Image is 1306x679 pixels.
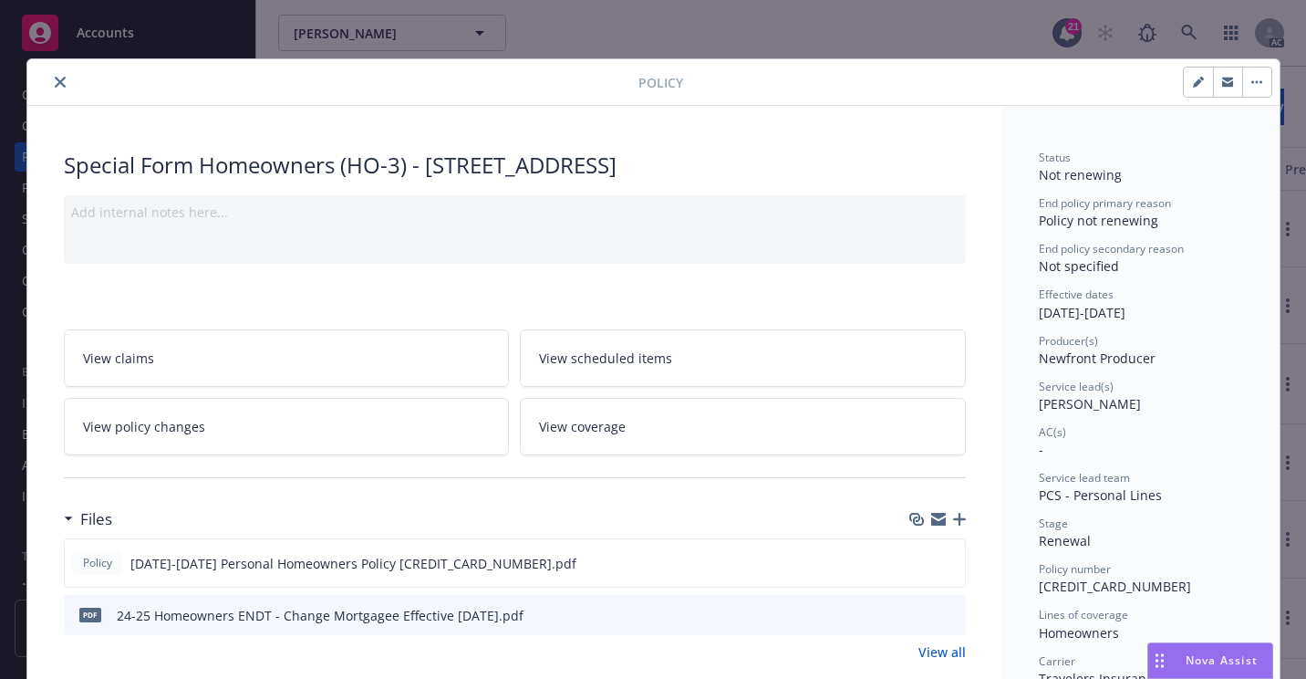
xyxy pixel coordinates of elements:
span: Nova Assist [1186,653,1258,668]
span: Policy number [1039,561,1111,577]
a: View all [918,642,966,662]
span: End policy secondary reason [1039,241,1184,256]
div: Special Form Homeowners (HO-3) - [STREET_ADDRESS] [64,150,966,181]
div: 24-25 Homeowners ENDT - Change Mortgagee Effective [DATE].pdf [117,606,523,625]
span: Producer(s) [1039,333,1098,349]
div: [DATE] - [DATE] [1039,287,1243,321]
button: Nova Assist [1147,642,1273,679]
span: Stage [1039,516,1068,531]
button: download file [913,606,928,625]
span: Service lead team [1039,470,1130,486]
button: close [49,71,71,93]
div: Files [64,507,112,531]
span: Effective dates [1039,287,1114,302]
span: Policy [638,73,683,92]
span: PCS - Personal Lines [1039,486,1162,504]
a: View coverage [520,398,966,455]
span: Homeowners [1039,624,1119,642]
a: View claims [64,329,510,387]
span: View claims [83,349,154,368]
span: Carrier [1039,653,1075,669]
span: - [1039,441,1043,458]
h3: Files [80,507,112,531]
button: preview file [942,606,959,625]
button: download file [912,554,927,573]
span: [CREDIT_CARD_NUMBER] [1039,578,1191,595]
span: Service lead(s) [1039,379,1114,394]
span: End policy primary reason [1039,195,1171,211]
div: Add internal notes here... [71,203,959,222]
span: [DATE]-[DATE] Personal Homeowners Policy [CREDIT_CARD_NUMBER].pdf [130,554,576,573]
span: Not renewing [1039,166,1122,183]
button: preview file [941,554,958,573]
span: Newfront Producer [1039,350,1156,367]
span: AC(s) [1039,424,1066,440]
span: Policy not renewing [1039,212,1158,229]
span: View policy changes [83,417,205,436]
span: View coverage [539,417,626,436]
span: View scheduled items [539,349,672,368]
a: View policy changes [64,398,510,455]
span: pdf [79,608,101,622]
span: [PERSON_NAME] [1039,395,1141,413]
span: Lines of coverage [1039,607,1128,622]
span: Not specified [1039,257,1119,275]
span: Policy [79,555,116,571]
a: View scheduled items [520,329,966,387]
div: Drag to move [1148,643,1171,678]
span: Status [1039,150,1071,165]
span: Renewal [1039,532,1091,549]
